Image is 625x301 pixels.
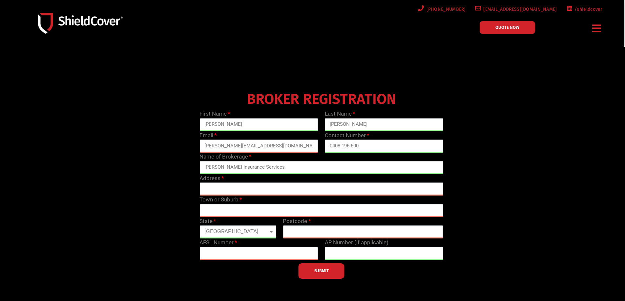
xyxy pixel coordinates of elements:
label: Last Name [325,110,355,118]
label: Name of Brokerage [199,153,251,161]
img: Shield-Cover-Underwriting-Australia-logo-full [38,13,123,33]
label: Town or Suburb [199,196,242,204]
a: [PHONE_NUMBER] [417,5,466,13]
a: QUOTE NOW [480,21,535,34]
label: First Name [199,110,230,118]
span: /shieldcover [572,5,602,13]
a: /shieldcover [565,5,602,13]
span: [EMAIL_ADDRESS][DOMAIN_NAME] [481,5,557,13]
span: [PHONE_NUMBER] [424,5,466,13]
div: Menu Toggle [590,21,604,36]
label: Email [199,131,217,140]
label: Postcode [283,217,310,226]
label: State [199,217,216,226]
span: SUBMIT [314,270,329,272]
span: QUOTE NOW [495,25,519,29]
label: Contact Number [325,131,369,140]
label: AR Number (if applicable) [325,238,388,247]
label: AFSL Number [199,238,237,247]
button: SUBMIT [299,263,344,279]
h4: BROKER REGISTRATION [196,95,447,103]
a: [EMAIL_ADDRESS][DOMAIN_NAME] [474,5,557,13]
label: Address [199,174,224,183]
